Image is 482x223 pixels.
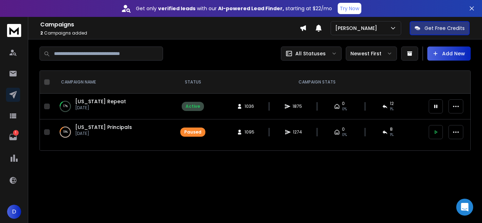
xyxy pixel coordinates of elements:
[40,20,300,29] h1: Campaigns
[245,129,254,135] span: 1095
[427,47,471,61] button: Add New
[13,130,19,136] p: 1
[293,129,302,135] span: 1274
[40,30,43,36] span: 2
[53,119,176,145] td: 19%[US_STATE] Principals[DATE]
[75,105,126,111] p: [DATE]
[53,71,176,94] th: CAMPAIGN NAME
[390,101,394,106] span: 12
[158,5,195,12] strong: verified leads
[7,205,21,219] button: D
[75,124,132,131] a: [US_STATE] Principals
[136,5,332,12] p: Get only with our starting at $22/mo
[184,129,201,135] div: Paused
[53,94,176,119] td: 17%[US_STATE] Repeat[DATE]
[342,101,345,106] span: 0
[410,21,470,35] button: Get Free Credits
[245,104,254,109] span: 1036
[63,103,68,110] p: 17 %
[342,132,347,138] span: 0%
[456,199,473,216] div: Open Intercom Messenger
[75,131,132,136] p: [DATE]
[63,129,68,136] p: 19 %
[75,98,126,105] a: [US_STATE] Repeat
[342,126,345,132] span: 0
[340,5,359,12] p: Try Now
[390,126,393,132] span: 8
[176,71,210,94] th: STATUS
[424,25,465,32] p: Get Free Credits
[335,25,380,32] p: [PERSON_NAME]
[186,104,200,109] div: Active
[346,47,397,61] button: Newest First
[7,24,21,37] img: logo
[338,3,361,14] button: Try Now
[390,106,393,112] span: 1 %
[293,104,302,109] span: 1875
[295,50,326,57] p: All Statuses
[6,130,20,144] a: 1
[210,71,424,94] th: CAMPAIGN STATS
[342,106,347,112] span: 0%
[218,5,284,12] strong: AI-powered Lead Finder,
[390,132,393,138] span: 1 %
[40,30,300,36] p: Campaigns added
